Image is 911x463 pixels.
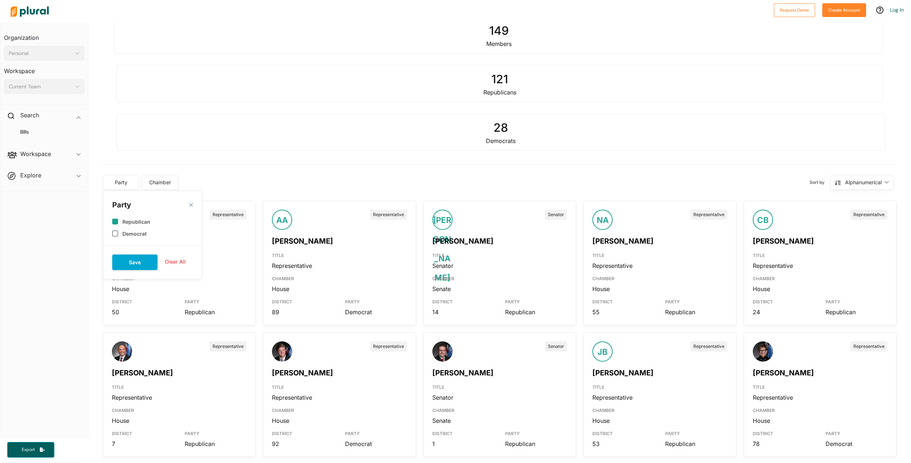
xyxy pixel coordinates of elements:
div: Republicans [122,88,878,97]
div: 53 [592,440,654,448]
div: House [592,285,727,293]
div: 50 [112,308,174,316]
label: Republican [122,219,150,225]
img: Headshot of Meloyde Blancett [753,341,773,367]
div: TITLE [112,378,247,393]
div: Democrat [345,308,407,316]
div: 28 [122,119,879,136]
h3: Workspace [4,60,84,76]
div: DISTRICT [432,425,494,440]
div: Alphanumerical [845,178,882,186]
div: TITLE [432,378,567,393]
button: Create Account [822,3,866,17]
div: Representative [272,393,407,401]
div: CHAMBER [272,270,407,285]
a: Request Demo [774,6,815,13]
div: Representative [210,210,247,220]
div: DISTRICT [112,293,174,308]
img: Headshot of Micheal Bergstrom [432,341,453,367]
div: PARTY [345,293,407,308]
div: House [272,417,407,425]
div: TITLE [753,378,887,393]
div: PARTY [505,293,567,308]
div: Republican [826,308,887,316]
div: Representative [753,262,887,270]
div: Senator [432,393,567,401]
a: Log In [890,7,904,13]
div: CHAMBER [432,401,567,417]
div: House [112,285,247,293]
img: Headshot of Steve Bashore [112,341,132,367]
div: TITLE [592,247,727,262]
div: PARTY [505,425,567,440]
div: NA [592,210,613,230]
div: Personal [9,50,72,57]
div: CHAMBER [753,270,887,285]
div: TITLE [592,378,727,393]
div: Senate [432,417,567,425]
div: TITLE [432,247,567,262]
div: PARTY [185,425,247,440]
div: PARTY [665,293,727,308]
div: Representative [370,341,407,352]
div: AA [272,210,292,230]
div: Democrats [122,136,879,145]
div: House [272,285,407,293]
div: Representative [753,393,887,401]
a: [PERSON_NAME] [432,237,494,245]
img: Headshot of Forrest Bennett [272,341,292,367]
div: PARTY [826,425,887,440]
div: House [592,417,727,425]
a: [PERSON_NAME] [272,237,333,245]
div: House [753,417,887,425]
div: Republican [185,308,247,316]
div: CHAMBER [753,401,887,417]
div: DISTRICT [432,293,494,308]
div: Representative [592,393,727,401]
div: TITLE [272,378,407,393]
div: DISTRICT [272,293,334,308]
button: Request Demo [774,3,815,17]
div: CHAMBER [112,401,247,417]
h2: Search [20,111,39,119]
div: Representative [592,262,727,270]
div: House [112,417,247,425]
div: Republican [505,440,567,448]
div: Chamber [147,178,173,186]
label: Democrat [122,231,147,237]
div: 92 [272,440,334,448]
div: CB [753,210,773,230]
div: CHAMBER [432,270,567,285]
span: Export [17,447,40,453]
div: Representative [272,262,407,270]
a: [PERSON_NAME] [592,369,654,377]
div: 14 [432,308,494,316]
div: [PERSON_NAME] [432,210,453,230]
div: 7 [112,440,174,448]
button: Clear All [158,256,193,267]
div: 78 [753,440,815,448]
div: Representative [851,341,887,352]
h3: Organization [4,27,84,43]
a: [PERSON_NAME] [753,369,814,377]
div: JB [592,341,613,362]
div: Representative [112,393,247,401]
div: 55 [592,308,654,316]
a: Bills [11,129,81,135]
div: DISTRICT [592,425,654,440]
span: Sort by [810,179,830,186]
div: CHAMBER [272,401,407,417]
div: 121 [122,71,878,88]
a: [PERSON_NAME] [272,369,333,377]
div: Party [112,200,131,210]
div: Republican [665,440,727,448]
div: 89 [272,308,334,316]
div: Republican [505,308,567,316]
div: TITLE [753,247,887,262]
div: DISTRICT [592,293,654,308]
div: Republican [185,440,247,448]
div: Senator [545,341,567,352]
button: Export [7,442,54,458]
div: PARTY [185,293,247,308]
